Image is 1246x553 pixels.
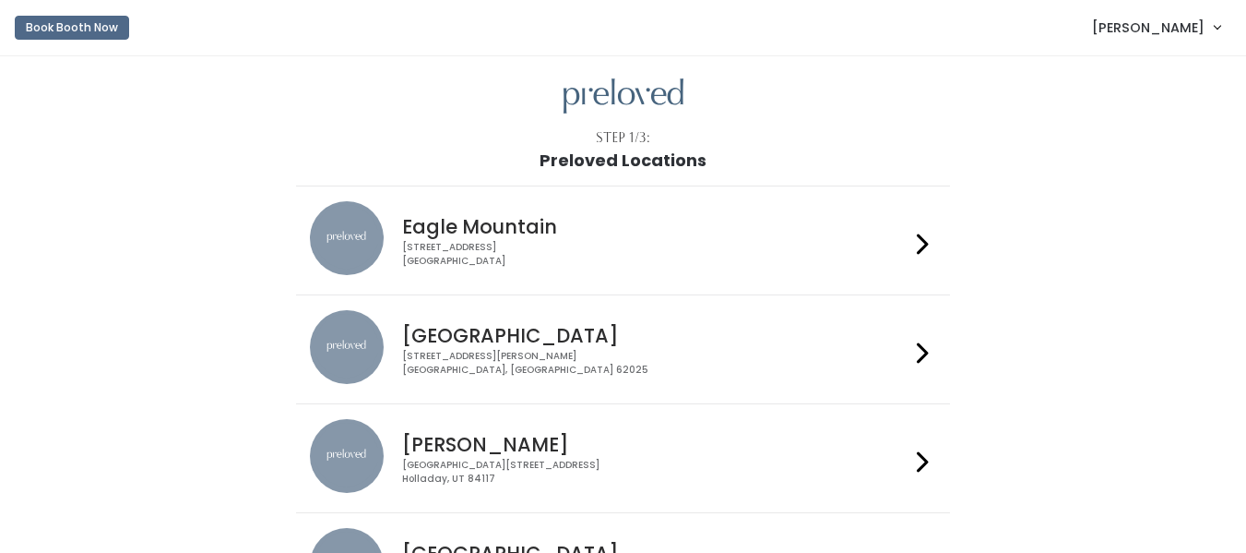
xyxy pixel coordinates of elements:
[402,434,909,455] h4: [PERSON_NAME]
[310,310,384,384] img: preloved location
[564,78,683,114] img: preloved logo
[596,128,650,148] div: Step 1/3:
[402,216,909,237] h4: Eagle Mountain
[310,419,384,493] img: preloved location
[402,241,909,268] div: [STREET_ADDRESS] [GEOGRAPHIC_DATA]
[310,310,936,389] a: preloved location [GEOGRAPHIC_DATA] [STREET_ADDRESS][PERSON_NAME][GEOGRAPHIC_DATA], [GEOGRAPHIC_D...
[402,459,909,486] div: [GEOGRAPHIC_DATA][STREET_ADDRESS] Holladay, UT 84117
[15,16,129,40] button: Book Booth Now
[402,350,909,377] div: [STREET_ADDRESS][PERSON_NAME] [GEOGRAPHIC_DATA], [GEOGRAPHIC_DATA] 62025
[310,201,936,280] a: preloved location Eagle Mountain [STREET_ADDRESS][GEOGRAPHIC_DATA]
[310,419,936,498] a: preloved location [PERSON_NAME] [GEOGRAPHIC_DATA][STREET_ADDRESS]Holladay, UT 84117
[1092,18,1204,38] span: [PERSON_NAME]
[1074,7,1239,47] a: [PERSON_NAME]
[540,151,706,170] h1: Preloved Locations
[15,7,129,48] a: Book Booth Now
[310,201,384,275] img: preloved location
[402,325,909,346] h4: [GEOGRAPHIC_DATA]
